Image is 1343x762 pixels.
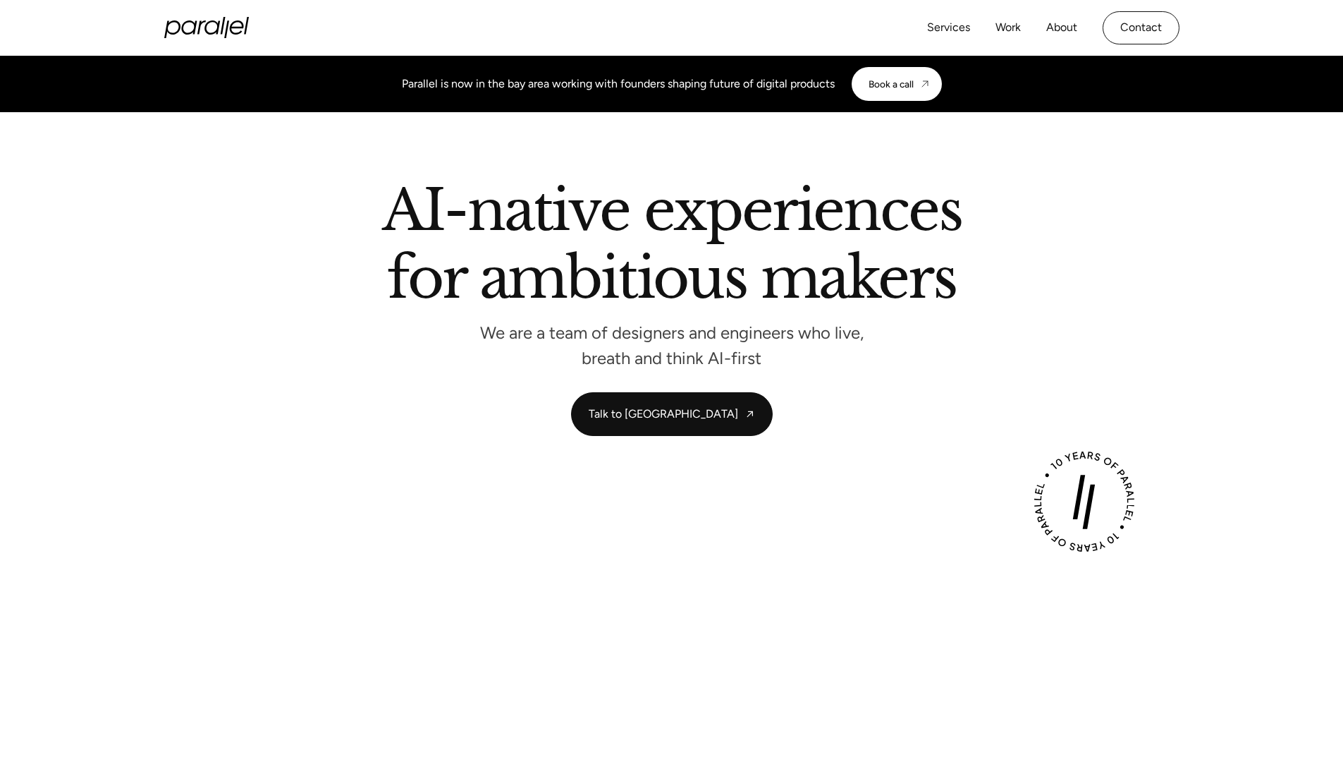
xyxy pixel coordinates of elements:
[995,18,1021,38] a: Work
[1103,11,1179,44] a: Contact
[270,183,1074,312] h2: AI-native experiences for ambitious makers
[919,78,931,90] img: CTA arrow image
[460,327,883,364] p: We are a team of designers and engineers who live, breath and think AI-first
[402,75,835,92] div: Parallel is now in the bay area working with founders shaping future of digital products
[852,67,942,101] a: Book a call
[869,78,914,90] div: Book a call
[1046,18,1077,38] a: About
[927,18,970,38] a: Services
